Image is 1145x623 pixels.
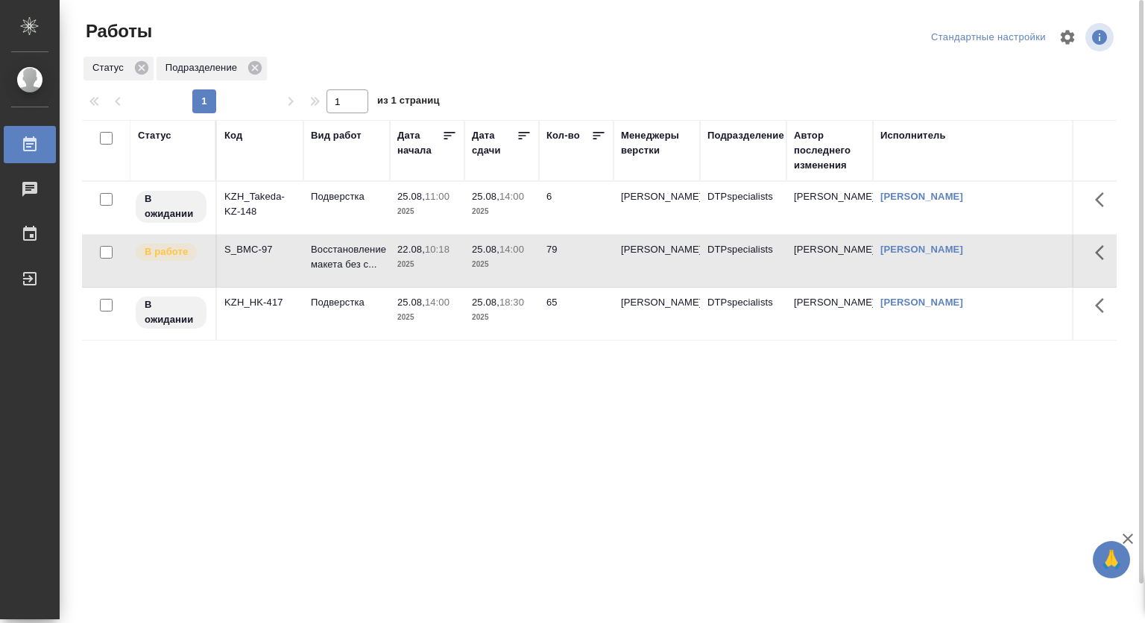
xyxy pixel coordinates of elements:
[425,297,450,308] p: 14:00
[880,128,946,143] div: Исполнитель
[224,128,242,143] div: Код
[311,128,362,143] div: Вид работ
[397,128,442,158] div: Дата начала
[83,57,154,80] div: Статус
[621,242,693,257] p: [PERSON_NAME]
[134,189,208,224] div: Исполнитель назначен, приступать к работе пока рано
[472,128,517,158] div: Дата сдачи
[224,295,296,310] div: KZH_HK-417
[621,295,693,310] p: [PERSON_NAME]
[546,128,580,143] div: Кол-во
[707,128,784,143] div: Подразделение
[224,242,296,257] div: S_BMC-97
[377,92,440,113] span: из 1 страниц
[786,288,873,340] td: [PERSON_NAME]
[397,244,425,255] p: 22.08,
[145,297,198,327] p: В ожидании
[539,182,613,234] td: 6
[539,288,613,340] td: 65
[1085,23,1117,51] span: Посмотреть информацию
[224,189,296,219] div: KZH_Takeda-KZ-148
[311,295,382,310] p: Подверстка
[880,244,963,255] a: [PERSON_NAME]
[621,189,693,204] p: [PERSON_NAME]
[794,128,865,173] div: Автор последнего изменения
[397,204,457,219] p: 2025
[927,26,1050,49] div: split button
[425,244,450,255] p: 10:18
[786,182,873,234] td: [PERSON_NAME]
[1093,541,1130,578] button: 🙏
[397,191,425,202] p: 25.08,
[1099,544,1124,575] span: 🙏
[145,192,198,221] p: В ожидании
[700,182,786,234] td: DTPspecialists
[1086,288,1122,323] button: Здесь прячутся важные кнопки
[425,191,450,202] p: 11:00
[472,297,499,308] p: 25.08,
[145,244,188,259] p: В работе
[1086,235,1122,271] button: Здесь прячутся важные кнопки
[1050,19,1085,55] span: Настроить таблицу
[1086,182,1122,218] button: Здесь прячутся важные кнопки
[499,244,524,255] p: 14:00
[397,257,457,272] p: 2025
[700,288,786,340] td: DTPspecialists
[311,189,382,204] p: Подверстка
[472,191,499,202] p: 25.08,
[472,244,499,255] p: 25.08,
[165,60,242,75] p: Подразделение
[472,257,532,272] p: 2025
[134,295,208,330] div: Исполнитель назначен, приступать к работе пока рано
[138,128,171,143] div: Статус
[621,128,693,158] div: Менеджеры верстки
[539,235,613,287] td: 79
[472,204,532,219] p: 2025
[82,19,152,43] span: Работы
[499,297,524,308] p: 18:30
[786,235,873,287] td: [PERSON_NAME]
[134,242,208,262] div: Исполнитель выполняет работу
[499,191,524,202] p: 14:00
[397,310,457,325] p: 2025
[311,242,382,272] p: Восстановление макета без с...
[472,310,532,325] p: 2025
[157,57,267,80] div: Подразделение
[92,60,129,75] p: Статус
[880,297,963,308] a: [PERSON_NAME]
[700,235,786,287] td: DTPspecialists
[397,297,425,308] p: 25.08,
[880,191,963,202] a: [PERSON_NAME]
